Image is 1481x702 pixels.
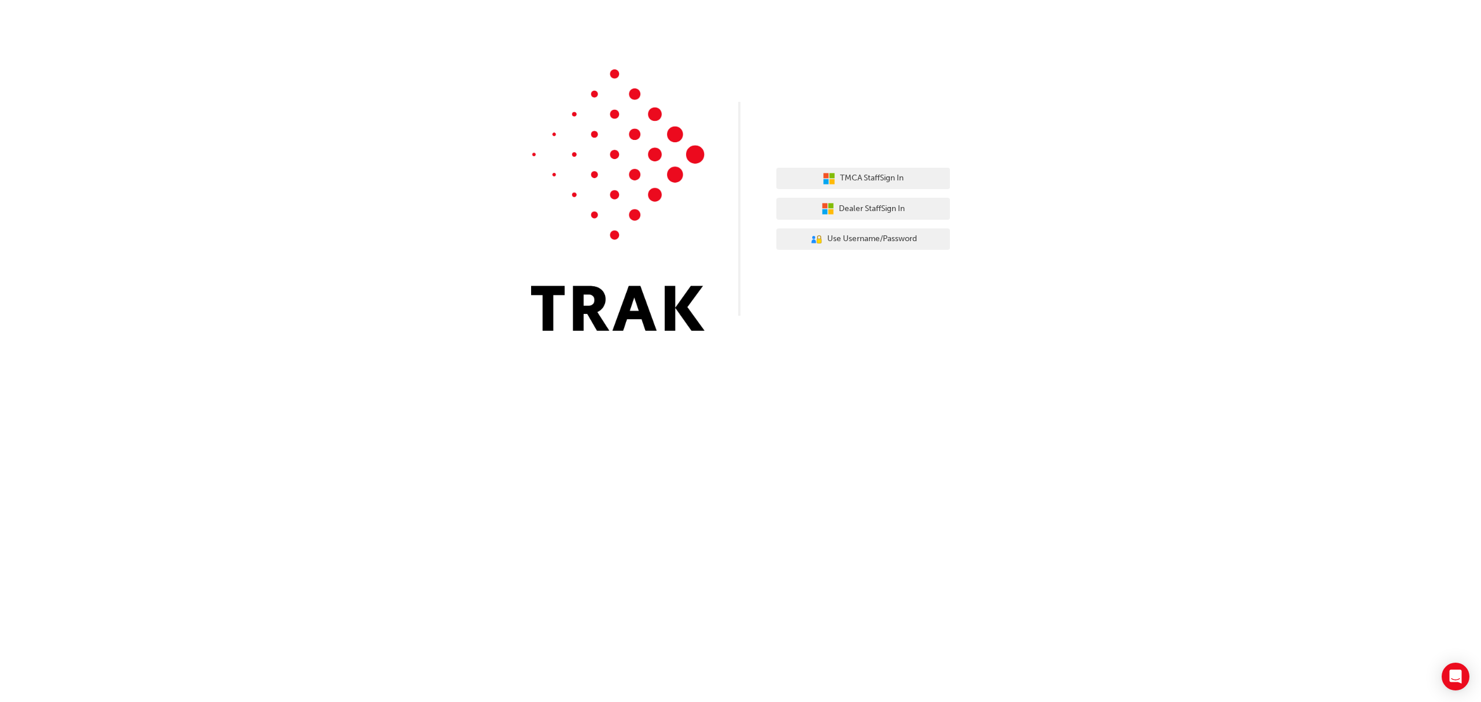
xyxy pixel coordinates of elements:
[840,172,904,185] span: TMCA Staff Sign In
[1442,663,1469,690] div: Open Intercom Messenger
[839,202,905,216] span: Dealer Staff Sign In
[776,198,950,220] button: Dealer StaffSign In
[531,69,705,331] img: Trak
[827,232,917,246] span: Use Username/Password
[776,228,950,250] button: Use Username/Password
[776,168,950,190] button: TMCA StaffSign In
